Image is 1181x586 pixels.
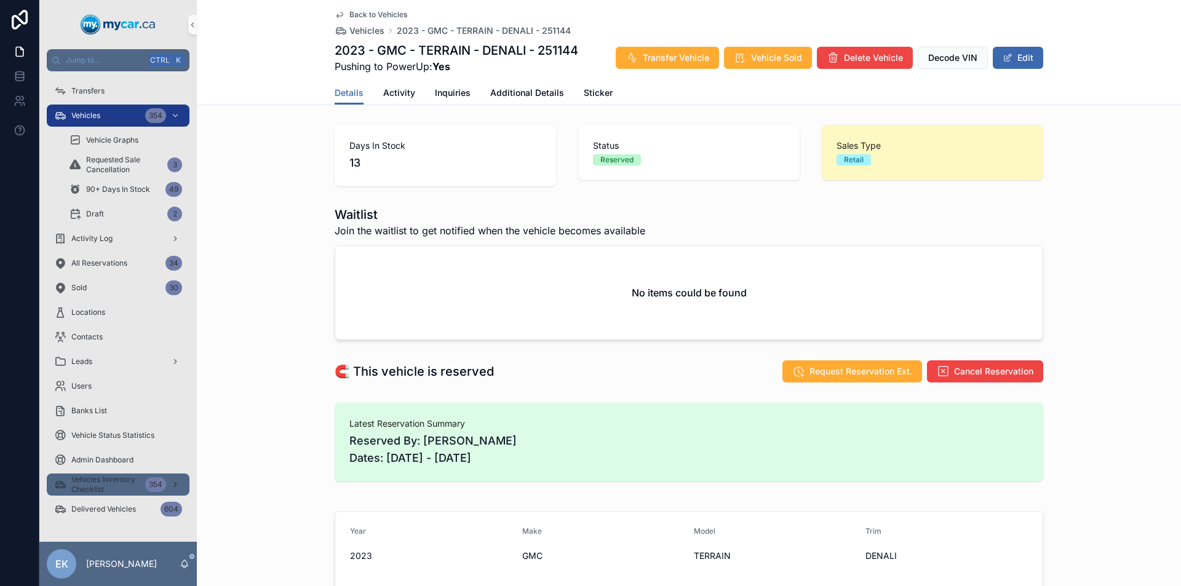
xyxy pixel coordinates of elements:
[62,178,189,200] a: 90+ Days In Stock49
[694,550,856,562] span: TERRAIN
[71,332,103,342] span: Contacts
[71,307,105,317] span: Locations
[173,55,183,65] span: K
[47,301,189,323] a: Locations
[167,157,182,172] div: 3
[335,10,407,20] a: Back to Vehicles
[71,86,105,96] span: Transfers
[165,182,182,197] div: 49
[490,87,564,99] span: Additional Details
[335,42,578,59] h1: 2023 - GMC - TERRAIN - DENALI - 251144
[335,223,645,238] span: Join the waitlist to get notified when the vehicle becomes available
[55,556,68,571] span: EK
[161,502,182,517] div: 604
[71,357,92,366] span: Leads
[71,234,113,244] span: Activity Log
[593,140,785,152] span: Status
[993,47,1043,69] button: Edit
[632,285,747,300] h2: No items could be found
[350,550,512,562] span: 2023
[47,326,189,348] a: Contacts
[71,381,92,391] span: Users
[522,526,542,536] span: Make
[335,87,364,99] span: Details
[62,129,189,151] a: Vehicle Graphs
[86,155,162,175] span: Requested Sale Cancellation
[47,498,189,520] a: Delivered Vehicles604
[694,526,715,536] span: Model
[62,154,189,176] a: Requested Sale Cancellation3
[335,25,384,37] a: Vehicles
[86,558,157,570] p: [PERSON_NAME]
[432,60,450,73] strong: Yes
[927,360,1043,382] button: Cancel Reservation
[47,375,189,397] a: Users
[335,82,364,105] a: Details
[71,455,133,465] span: Admin Dashboard
[918,47,988,69] button: Decode VIN
[584,82,613,106] a: Sticker
[47,350,189,373] a: Leads
[350,526,366,536] span: Year
[383,82,415,106] a: Activity
[165,256,182,271] div: 34
[47,252,189,274] a: All Reservations34
[47,424,189,446] a: Vehicle Status Statistics
[383,87,415,99] span: Activity
[844,154,864,165] div: Retail
[47,400,189,422] a: Banks List
[335,206,645,223] h1: Waitlist
[47,277,189,299] a: Sold30
[782,360,922,382] button: Request Reservation Ext.
[47,228,189,250] a: Activity Log
[349,154,541,172] span: 13
[435,87,471,99] span: Inquiries
[349,10,407,20] span: Back to Vehicles
[954,365,1033,378] span: Cancel Reservation
[167,207,182,221] div: 2
[397,25,571,37] a: 2023 - GMC - TERRAIN - DENALI - 251144
[71,430,154,440] span: Vehicle Status Statistics
[490,82,564,106] a: Additional Details
[47,49,189,71] button: Jump to...CtrlK
[71,258,127,268] span: All Reservations
[349,418,1028,430] span: Latest Reservation Summary
[349,25,384,37] span: Vehicles
[86,135,138,145] span: Vehicle Graphs
[165,280,182,295] div: 30
[149,54,171,66] span: Ctrl
[751,52,802,64] span: Vehicle Sold
[335,363,494,380] h1: 🧲 This vehicle is reserved
[71,504,136,514] span: Delivered Vehicles
[145,477,166,492] div: 354
[71,475,140,494] span: Vehicles Inventory Checklist
[349,140,541,152] span: Days In Stock
[47,449,189,471] a: Admin Dashboard
[349,432,1028,467] span: Reserved By: [PERSON_NAME] Dates: [DATE] - [DATE]
[435,82,471,106] a: Inquiries
[522,550,685,562] span: GMC
[81,15,156,34] img: App logo
[584,87,613,99] span: Sticker
[643,52,709,64] span: Transfer Vehicle
[844,52,903,64] span: Delete Vehicle
[837,140,1028,152] span: Sales Type
[616,47,719,69] button: Transfer Vehicle
[39,71,197,536] div: scrollable content
[335,59,578,74] span: Pushing to PowerUp:
[724,47,812,69] button: Vehicle Sold
[600,154,634,165] div: Reserved
[865,550,1028,562] span: DENALI
[71,406,107,416] span: Banks List
[865,526,881,536] span: Trim
[71,283,87,293] span: Sold
[928,52,977,64] span: Decode VIN
[66,55,144,65] span: Jump to...
[47,473,189,496] a: Vehicles Inventory Checklist354
[71,111,100,121] span: Vehicles
[817,47,913,69] button: Delete Vehicle
[145,108,166,123] div: 354
[86,209,104,219] span: Draft
[809,365,912,378] span: Request Reservation Ext.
